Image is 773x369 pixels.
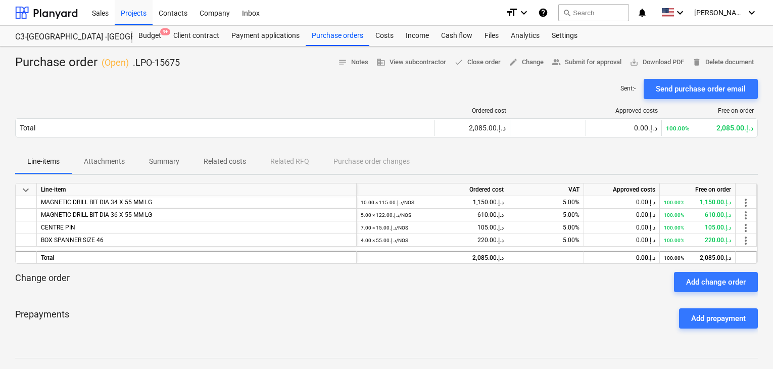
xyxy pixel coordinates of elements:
[674,7,686,19] i: keyboard_arrow_down
[584,183,660,196] div: Approved costs
[400,26,435,46] a: Income
[563,9,571,17] span: search
[160,28,170,35] span: 9+
[686,275,746,289] div: Add change order
[149,156,179,167] p: Summary
[102,57,129,69] p: ( Open )
[306,26,369,46] a: Purchase orders
[37,251,357,263] div: Total
[692,57,754,68] span: Delete document
[439,124,506,132] div: 2,085.00د.إ.‏
[588,221,655,234] div: 0.00د.إ.‏
[644,79,758,99] button: Send purchase order email
[508,221,584,234] div: 5.00%
[558,4,629,21] button: Search
[630,57,684,68] span: Download PDF
[225,26,306,46] div: Payment applications
[361,238,408,243] small: 4.00 × 55.00د.إ.‏ / NOS
[508,196,584,209] div: 5.00%
[625,55,688,70] button: Download PDF
[15,272,70,292] p: Change order
[506,7,518,19] i: format_size
[369,26,400,46] a: Costs
[508,234,584,247] div: 5.00%
[552,58,561,67] span: people_alt
[450,55,505,70] button: Close order
[361,252,504,264] div: 2,085.00د.إ.‏
[20,124,35,132] div: Total
[204,156,246,167] p: Related costs
[722,320,773,369] iframe: Chat Widget
[37,183,357,196] div: Line-item
[508,183,584,196] div: VAT
[361,234,504,247] div: 220.00د.إ.‏
[679,308,758,329] button: Add prepayment
[538,7,548,19] i: Knowledge base
[15,32,120,42] div: C3-[GEOGRAPHIC_DATA] -[GEOGRAPHIC_DATA]
[41,199,152,206] span: MAGNETIC DRILL BIT DIA 34 X 55 MM LG
[376,58,385,67] span: business
[84,156,125,167] p: Attachments
[656,82,746,96] div: Send purchase order email
[552,57,621,68] span: Submit for approval
[664,255,684,261] small: 100.00%
[664,212,684,218] small: 100.00%
[740,209,752,221] span: more_vert
[338,57,368,68] span: Notes
[454,58,463,67] span: done
[590,107,658,114] div: Approved costs
[694,9,745,17] span: [PERSON_NAME]
[41,224,75,231] span: CENTRE PIN
[664,209,731,221] div: 610.00د.إ.‏
[674,272,758,292] button: Add change order
[546,26,584,46] div: Settings
[509,58,518,67] span: edit
[361,225,408,230] small: 7.00 × 15.00د.إ.‏ / NOS
[664,221,731,234] div: 105.00د.إ.‏
[746,7,758,19] i: keyboard_arrow_down
[435,26,478,46] a: Cash flow
[478,26,505,46] a: Files
[637,7,647,19] i: notifications
[590,124,657,132] div: 0.00د.إ.‏
[692,58,701,67] span: delete
[664,200,684,205] small: 100.00%
[132,26,167,46] div: Budget
[132,26,167,46] a: Budget9+
[666,125,690,132] small: 100.00%
[15,308,69,329] p: Prepayments
[361,221,504,234] div: 105.00د.إ.‏
[664,225,684,230] small: 100.00%
[740,222,752,234] span: more_vert
[357,183,508,196] div: Ordered cost
[664,196,731,209] div: 1,150.00د.إ.‏
[509,57,544,68] span: Change
[666,107,754,114] div: Free on order
[548,55,625,70] button: Submit for approval
[20,184,32,196] span: keyboard_arrow_down
[361,200,414,205] small: 10.00 × 115.00د.إ.‏ / NOS
[361,196,504,209] div: 1,150.00د.إ.‏
[664,234,731,247] div: 220.00د.إ.‏
[588,252,655,264] div: 0.00د.إ.‏
[508,209,584,221] div: 5.00%
[588,196,655,209] div: 0.00د.إ.‏
[361,212,411,218] small: 5.00 × 122.00د.إ.‏ / NOS
[167,26,225,46] div: Client contract
[518,7,530,19] i: keyboard_arrow_down
[588,209,655,221] div: 0.00د.إ.‏
[27,156,60,167] p: Line-items
[334,55,372,70] button: Notes
[439,107,506,114] div: Ordered cost
[376,57,446,68] span: View subcontractor
[15,55,180,71] div: Purchase order
[338,58,347,67] span: notes
[620,84,636,93] p: Sent : -
[505,26,546,46] a: Analytics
